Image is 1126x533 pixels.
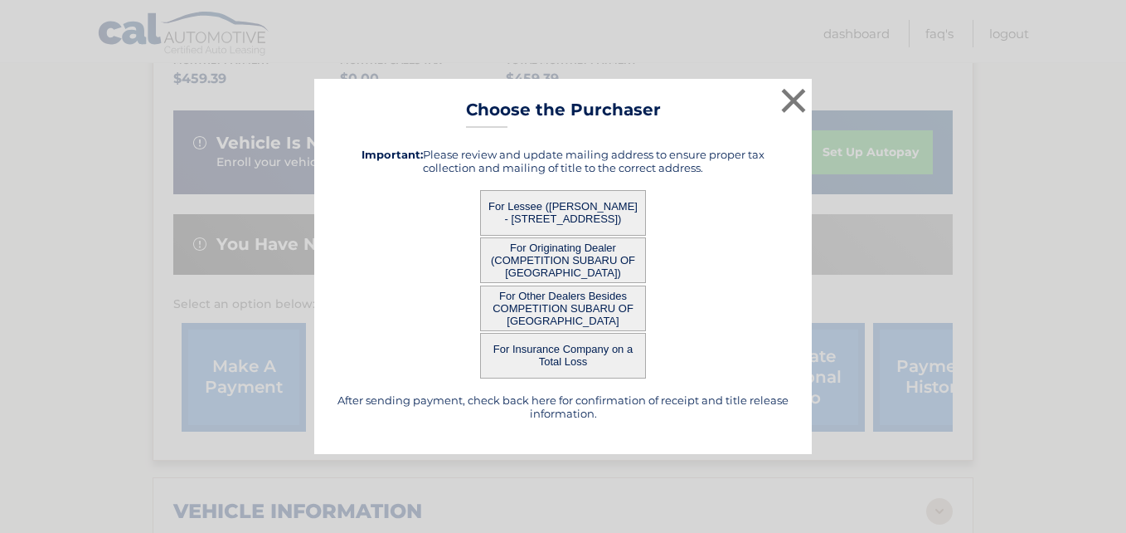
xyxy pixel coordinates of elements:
[480,190,646,236] button: For Lessee ([PERSON_NAME] - [STREET_ADDRESS])
[480,333,646,379] button: For Insurance Company on a Total Loss
[362,148,423,161] strong: Important:
[466,100,661,129] h3: Choose the Purchaser
[777,84,810,117] button: ×
[335,394,791,420] h5: After sending payment, check back here for confirmation of receipt and title release information.
[480,286,646,331] button: For Other Dealers Besides COMPETITION SUBARU OF [GEOGRAPHIC_DATA]
[335,148,791,174] h5: Please review and update mailing address to ensure proper tax collection and mailing of title to ...
[480,237,646,283] button: For Originating Dealer (COMPETITION SUBARU OF [GEOGRAPHIC_DATA])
